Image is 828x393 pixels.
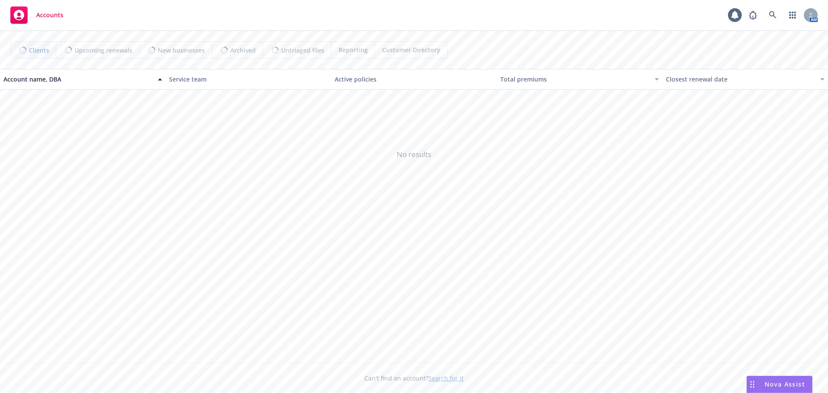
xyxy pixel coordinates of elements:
[339,45,368,54] span: Reporting
[169,76,328,83] div: Service team
[7,3,67,27] a: Accounts
[166,69,331,90] button: Service team
[500,76,649,83] div: Total premiums
[662,69,828,90] button: Closest renewal date
[335,76,493,83] div: Active policies
[3,76,153,83] div: Account name, DBA
[765,381,805,388] span: Nova Assist
[29,46,49,55] span: Clients
[428,374,464,382] a: Search for it
[746,376,812,393] button: Nova Assist
[747,376,758,393] div: Drag to move
[764,6,781,24] a: Search
[281,46,324,55] span: Untriaged files
[364,374,464,383] span: Can't find an account?
[158,46,205,55] span: New businesses
[497,69,662,90] button: Total premiums
[744,6,762,24] a: Report a Bug
[75,46,132,55] span: Upcoming renewals
[331,69,497,90] button: Active policies
[666,76,815,83] div: Closest renewal date
[382,45,440,54] span: Customer Directory
[230,46,256,55] span: Archived
[784,6,801,24] a: Switch app
[36,12,63,19] span: Accounts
